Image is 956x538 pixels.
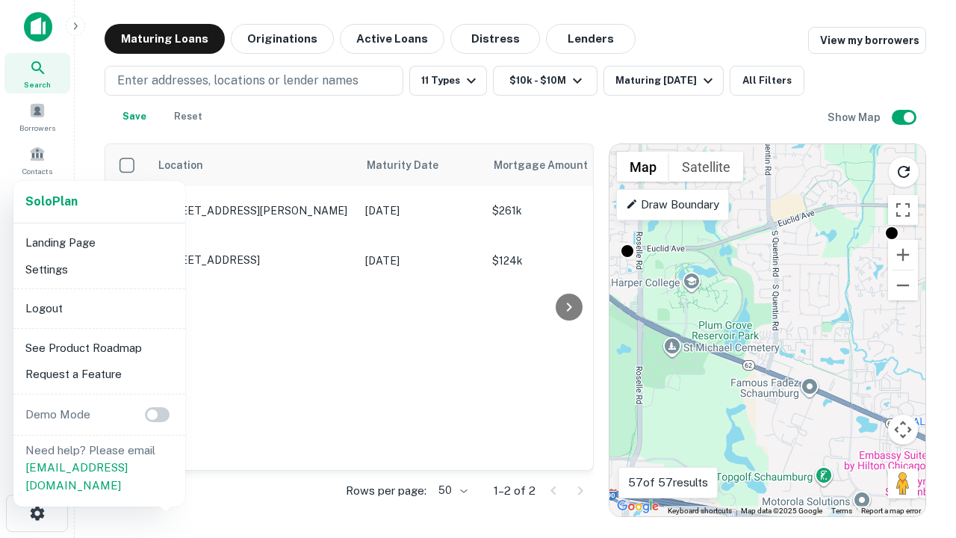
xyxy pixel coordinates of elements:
[25,194,78,208] strong: Solo Plan
[19,229,179,256] li: Landing Page
[19,406,96,424] p: Demo Mode
[25,442,173,495] p: Need help? Please email
[25,193,78,211] a: SoloPlan
[19,295,179,322] li: Logout
[19,361,179,388] li: Request a Feature
[19,335,179,362] li: See Product Roadmap
[25,461,128,492] a: [EMAIL_ADDRESS][DOMAIN_NAME]
[881,418,956,490] iframe: Chat Widget
[19,256,179,283] li: Settings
